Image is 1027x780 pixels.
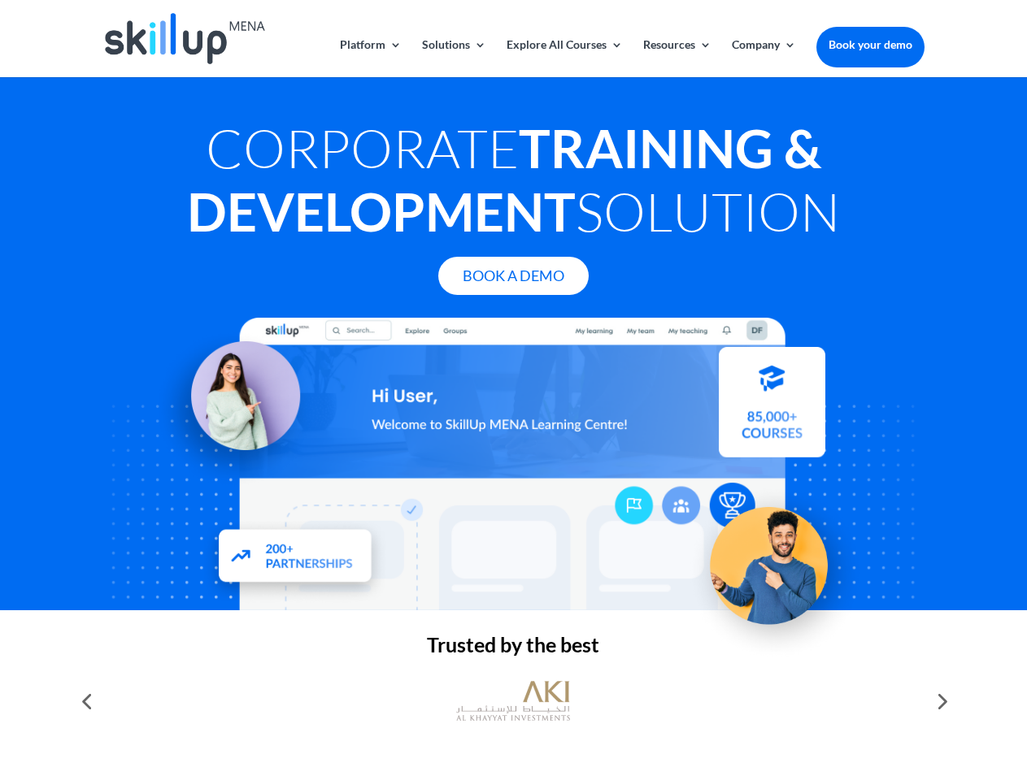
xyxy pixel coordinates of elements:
[422,39,486,77] a: Solutions
[756,604,1027,780] iframe: Chat Widget
[105,13,264,64] img: Skillup Mena
[816,27,925,63] a: Book your demo
[102,116,924,251] h1: Corporate Solution
[643,39,712,77] a: Resources
[187,116,821,243] strong: Training & Development
[152,323,316,487] img: Learning Management Solution - SkillUp
[732,39,796,77] a: Company
[202,514,390,603] img: Partners - SkillUp Mena
[438,257,589,295] a: Book A Demo
[686,473,867,653] img: Upskill your workforce - SkillUp
[102,635,924,663] h2: Trusted by the best
[507,39,623,77] a: Explore All Courses
[340,39,402,77] a: Platform
[719,353,825,464] img: Courses library - SkillUp MENA
[456,673,570,730] img: al khayyat investments logo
